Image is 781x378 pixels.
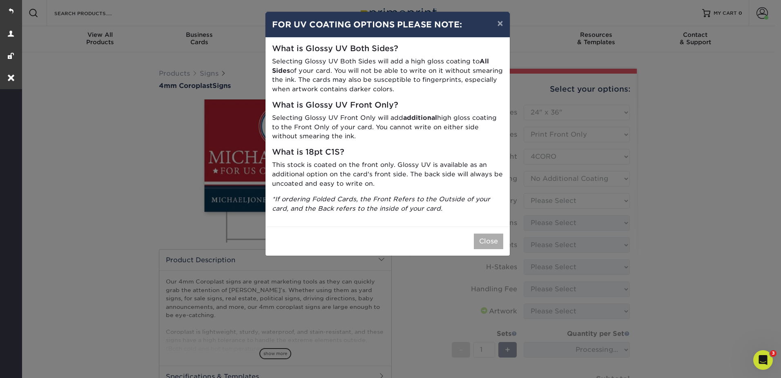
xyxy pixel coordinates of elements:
[272,18,503,31] h4: FOR UV COATING OPTIONS PLEASE NOTE:
[272,57,503,94] p: Selecting Glossy UV Both Sides will add a high gloss coating to of your card. You will not be abl...
[403,114,437,122] strong: additional
[770,350,777,357] span: 3
[272,101,503,110] h5: What is Glossy UV Front Only?
[272,148,503,157] h5: What is 18pt C1S?
[272,44,503,54] h5: What is Glossy UV Both Sides?
[272,160,503,188] p: This stock is coated on the front only. Glossy UV is available as an additional option on the car...
[272,195,490,212] i: *If ordering Folded Cards, the Front Refers to the Outside of your card, and the Back refers to t...
[272,113,503,141] p: Selecting Glossy UV Front Only will add high gloss coating to the Front Only of your card. You ca...
[474,234,503,249] button: Close
[272,57,489,74] strong: All Sides
[491,12,509,35] button: ×
[753,350,773,370] iframe: Intercom live chat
